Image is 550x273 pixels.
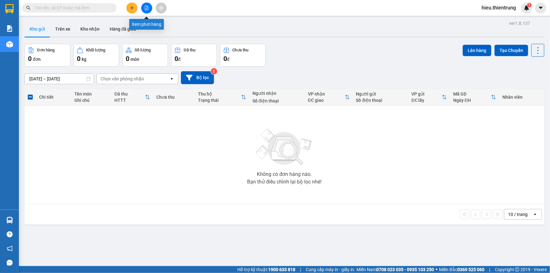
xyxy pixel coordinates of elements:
[50,21,75,37] button: Trên xe
[105,21,141,37] button: Hàng đã giao
[223,55,227,62] span: 0
[524,5,530,11] img: icon-new-feature
[247,179,321,184] div: Bạn thử điều chỉnh lại bộ lọc nhé!
[156,95,192,100] div: Chưa thu
[453,91,491,96] div: Mã GD
[528,3,530,7] span: 1
[130,6,134,10] span: plus
[356,98,405,103] div: Số điện thoại
[450,89,499,106] th: Toggle SortBy
[184,48,195,52] div: Đã thu
[533,212,538,217] svg: open
[126,55,129,62] span: 0
[252,98,302,103] div: Số điện thoại
[156,3,167,14] button: aim
[439,266,484,273] span: Miền Bắc
[463,45,491,56] button: Lên hàng
[86,48,105,52] div: Khối lượng
[211,68,217,74] sup: 2
[408,89,450,106] th: Toggle SortBy
[198,91,241,96] div: Thu hộ
[144,6,149,10] span: file-add
[477,4,521,12] span: hieu.thientrung
[169,76,174,81] svg: open
[3,9,22,41] img: logo.jpg
[26,6,31,10] span: search
[171,44,217,67] button: Đã thu0đ
[141,3,152,14] button: file-add
[376,267,434,272] strong: 0708 023 035 - 0935 103 250
[5,4,14,14] img: logo-vxr
[508,211,528,218] div: 10 / trang
[489,266,490,273] span: |
[122,44,168,67] button: Số lượng0món
[74,91,108,96] div: Tên món
[181,71,214,84] button: Bộ lọc
[6,41,13,48] img: warehouse-icon
[305,89,353,106] th: Toggle SortBy
[538,5,544,11] span: caret-down
[515,267,519,272] span: copyright
[198,98,241,103] div: Trạng thái
[227,57,229,62] span: đ
[75,21,105,37] button: Kho nhận
[25,44,70,67] button: Đơn hàng0đơn
[135,48,151,52] div: Số lượng
[412,91,442,96] div: VP gửi
[308,98,345,103] div: ĐC giao
[7,260,13,266] span: message
[220,44,266,67] button: Chưa thu0đ
[195,89,249,106] th: Toggle SortBy
[237,266,295,273] span: Hỗ trợ kỹ thuật:
[257,172,312,177] div: Không có đơn hàng nào.
[453,98,491,103] div: Ngày ĐH
[356,91,405,96] div: Người gửi
[300,266,301,273] span: |
[7,231,13,237] span: question-circle
[77,55,80,62] span: 0
[84,5,152,15] b: [DOMAIN_NAME]
[39,95,68,100] div: Chi tiết
[7,246,13,252] span: notification
[101,76,144,82] div: Chọn văn phòng nhận
[457,267,484,272] strong: 0369 525 060
[114,98,145,103] div: HTTT
[114,91,145,96] div: Đã thu
[308,91,345,96] div: VP nhận
[130,57,139,62] span: món
[111,89,153,106] th: Toggle SortBy
[268,267,295,272] strong: 1900 633 818
[25,5,57,43] b: Nhà xe Thiên Trung
[159,6,163,10] span: aim
[233,48,249,52] div: Chưa thu
[535,3,546,14] button: caret-down
[73,44,119,67] button: Khối lượng0kg
[3,45,51,55] h2: WR6F829E
[33,45,152,105] h2: VP Nhận: Văn Phòng Đăk Nông
[82,57,86,62] span: kg
[253,125,316,169] img: svg+xml;base64,PHN2ZyBjbGFzcz0ibGlzdC1wbHVnX19zdmciIHhtbG5zPSJodHRwOi8vd3d3LnczLm9yZy8yMDAwL3N2Zy...
[356,266,434,273] span: Miền Nam
[527,3,532,7] sup: 1
[175,55,178,62] span: 0
[33,57,41,62] span: đơn
[25,21,50,37] button: Kho gửi
[306,266,355,273] span: Cung cấp máy in - giấy in:
[6,217,13,224] img: warehouse-icon
[509,20,530,27] div: ver 1.8.137
[178,57,181,62] span: đ
[495,45,528,56] button: Tạo Chuyến
[37,48,55,52] div: Đơn hàng
[25,74,94,84] input: Select a date range.
[35,4,109,11] input: Tìm tên, số ĐT hoặc mã đơn
[126,3,137,14] button: plus
[502,95,541,100] div: Nhân viên
[74,98,108,103] div: Ghi chú
[412,98,442,103] div: ĐC lấy
[436,268,437,271] span: ⚪️
[6,25,13,32] img: solution-icon
[252,91,302,96] div: Người nhận
[28,55,32,62] span: 0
